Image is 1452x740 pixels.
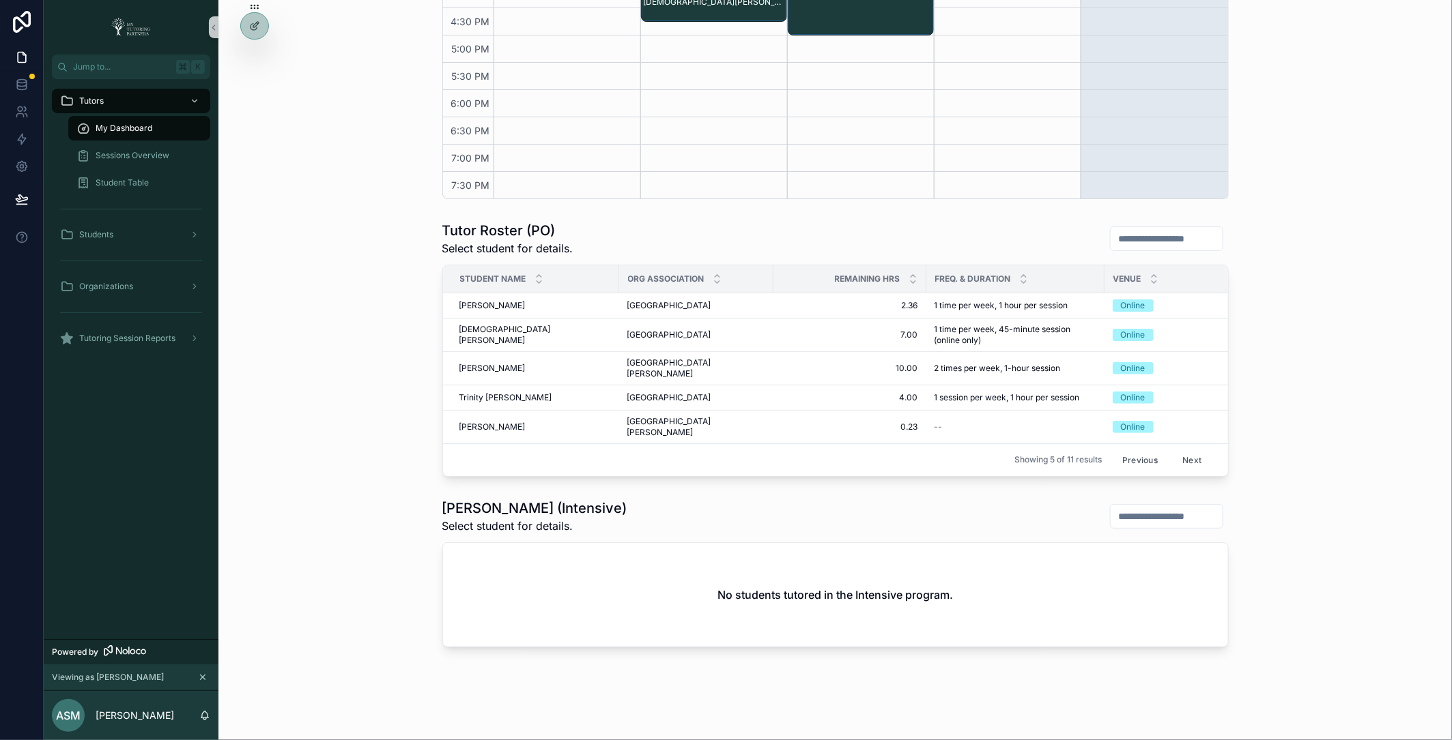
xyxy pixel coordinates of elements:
[52,647,98,657] span: Powered by
[627,416,765,438] a: [GEOGRAPHIC_DATA][PERSON_NAME]
[442,518,627,534] span: Select student for details.
[79,281,133,292] span: Organizations
[835,273,900,284] span: Remaining Hrs
[79,95,104,106] span: Tutors
[79,333,175,344] span: Tutoring Session Reports
[627,357,765,379] a: [GEOGRAPHIC_DATA][PERSON_NAME]
[448,98,494,109] span: 6:00 PM
[73,61,171,72] span: Jump to...
[459,363,611,374] a: [PERSON_NAME]
[627,329,765,340] a: [GEOGRAPHIC_DATA]
[52,326,210,351] a: Tutoring Session Reports
[627,392,765,403] a: [GEOGRAPHIC_DATA]
[449,43,494,55] span: 5:00 PM
[1121,329,1145,341] div: Online
[68,116,210,140] a: My Dashboard
[459,392,552,403] span: Trinity [PERSON_NAME]
[68,171,210,195] a: Student Table
[782,421,918,432] a: 0.23
[68,143,210,168] a: Sessions Overview
[935,324,1096,346] a: 1 time per week, 45-minute session (online only)
[1113,421,1251,433] a: Online
[449,152,494,164] span: 7:00 PM
[935,421,1096,432] a: --
[52,55,210,79] button: Jump to...K
[448,16,494,27] span: 4:30 PM
[628,273,704,284] span: Org Association
[1113,299,1251,312] a: Online
[782,329,918,340] a: 7.00
[782,300,918,311] a: 2.36
[459,363,526,374] span: [PERSON_NAME]
[193,61,203,72] span: K
[460,273,526,284] span: Student Name
[935,273,1011,284] span: Freq. & Duration
[52,274,210,299] a: Organizations
[44,79,218,368] div: scrollable content
[459,300,611,311] a: [PERSON_NAME]
[442,221,573,240] h1: Tutor Roster (PO)
[459,421,526,432] span: [PERSON_NAME]
[52,89,210,113] a: Tutors
[1121,299,1145,312] div: Online
[935,363,1061,374] span: 2 times per week, 1-hour session
[459,300,526,311] span: [PERSON_NAME]
[782,392,918,403] a: 4.00
[459,421,611,432] a: [PERSON_NAME]
[1113,362,1251,374] a: Online
[96,123,152,134] span: My Dashboard
[1113,449,1167,471] button: Previous
[1121,421,1145,433] div: Online
[56,707,81,724] span: ASM
[935,300,1096,311] a: 1 time per week, 1 hour per session
[96,709,174,722] p: [PERSON_NAME]
[627,300,711,311] span: [GEOGRAPHIC_DATA]
[459,392,611,403] a: Trinity [PERSON_NAME]
[96,150,169,161] span: Sessions Overview
[935,392,1080,403] span: 1 session per week, 1 hour per session
[1014,454,1102,465] span: Showing 5 of 11 results
[52,672,164,683] span: Viewing as [PERSON_NAME]
[442,240,573,256] span: Select student for details.
[442,499,627,518] h1: [PERSON_NAME] (Intensive)
[459,324,611,346] a: [DEMOGRAPHIC_DATA][PERSON_NAME]
[935,392,1096,403] a: 1 session per week, 1 hour per session
[1113,391,1251,404] a: Online
[1121,391,1145,404] div: Online
[79,229,113,240] span: Students
[627,329,711,340] span: [GEOGRAPHIC_DATA]
[44,639,218,664] a: Powered by
[1113,329,1251,341] a: Online
[449,179,494,191] span: 7:30 PM
[782,363,918,374] a: 10.00
[935,300,1068,311] span: 1 time per week, 1 hour per session
[1121,362,1145,374] div: Online
[96,177,149,188] span: Student Table
[935,363,1096,374] a: 2 times per week, 1-hour session
[935,421,943,432] span: --
[1173,449,1211,471] button: Next
[1113,273,1141,284] span: Venue
[52,222,210,247] a: Students
[448,125,494,136] span: 6:30 PM
[627,300,765,311] a: [GEOGRAPHIC_DATA]
[449,70,494,82] span: 5:30 PM
[107,16,155,38] img: App logo
[717,587,953,603] h2: No students tutored in the Intensive program.
[627,392,711,403] span: [GEOGRAPHIC_DATA]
